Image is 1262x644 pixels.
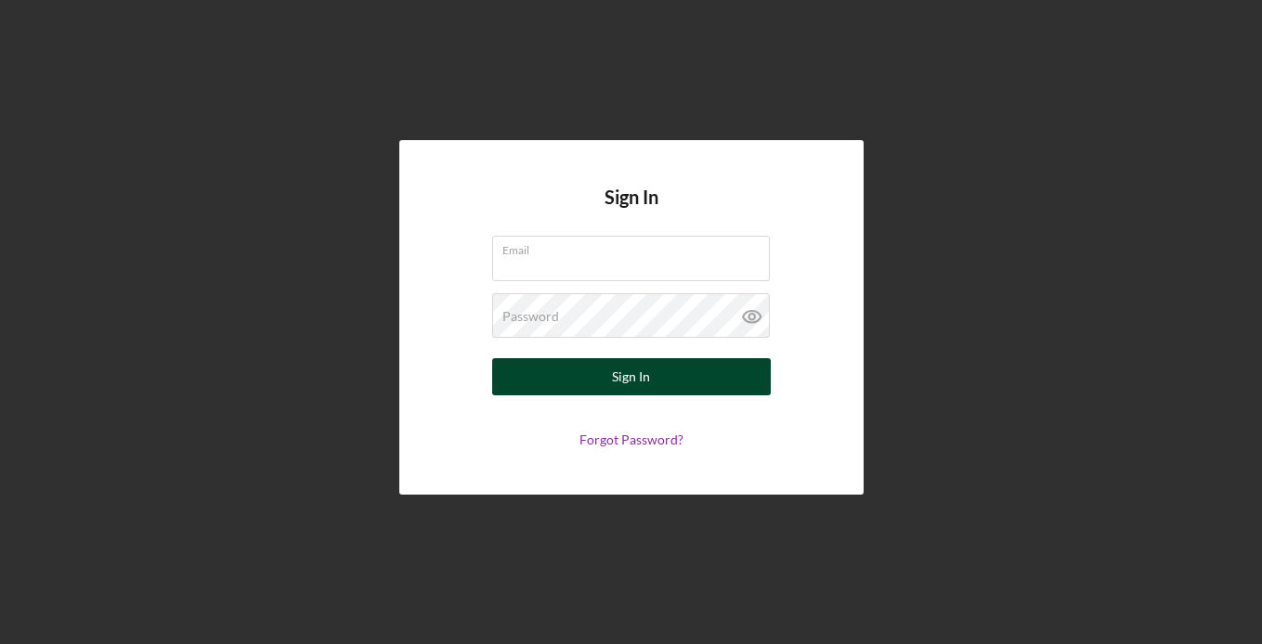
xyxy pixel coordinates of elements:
a: Forgot Password? [579,431,683,447]
label: Email [502,237,770,257]
div: Sign In [612,358,650,395]
h4: Sign In [605,187,658,236]
label: Password [502,309,559,324]
button: Sign In [492,358,771,395]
